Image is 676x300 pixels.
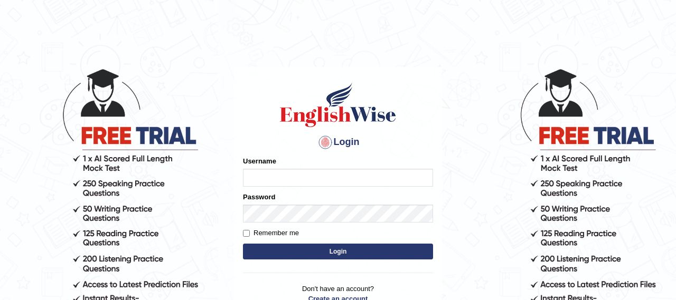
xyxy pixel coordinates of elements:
[243,230,250,237] input: Remember me
[278,81,398,129] img: Logo of English Wise sign in for intelligent practice with AI
[243,134,433,151] h4: Login
[243,228,299,238] label: Remember me
[243,244,433,259] button: Login
[243,156,276,166] label: Username
[243,192,275,202] label: Password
